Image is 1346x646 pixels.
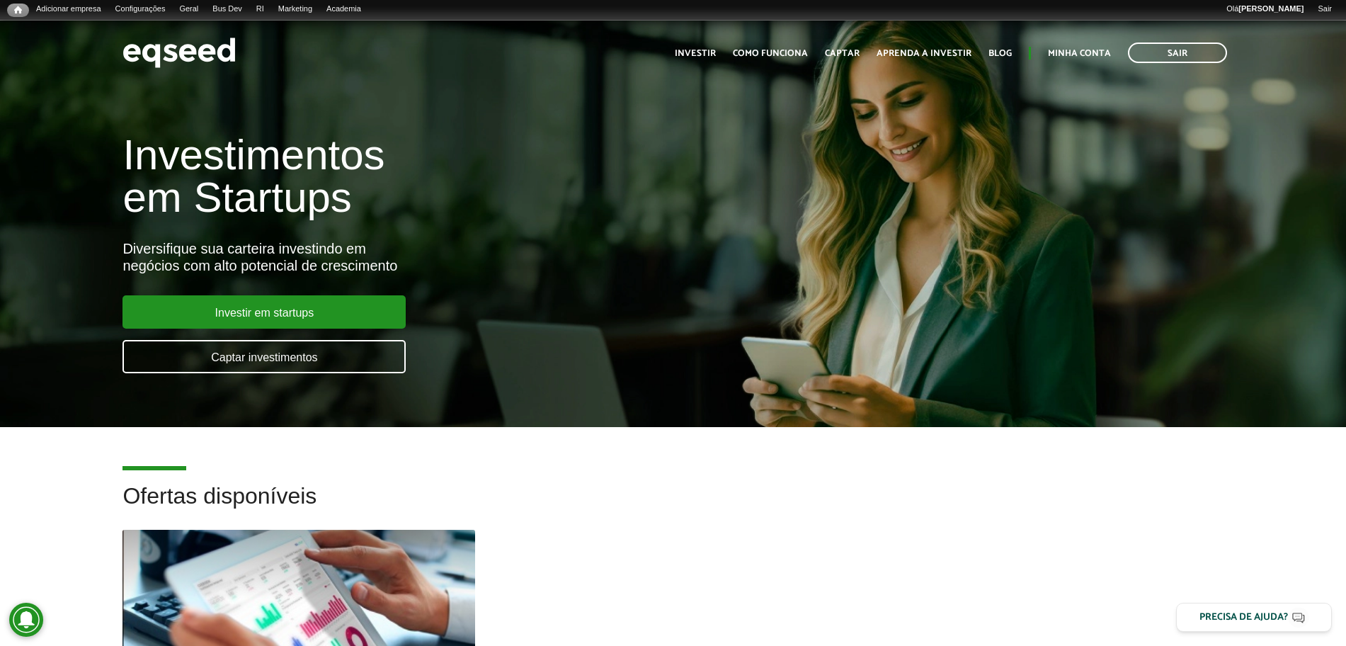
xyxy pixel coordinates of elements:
[271,4,319,15] a: Marketing
[733,49,808,58] a: Como funciona
[1238,4,1304,13] strong: [PERSON_NAME]
[108,4,173,15] a: Configurações
[1128,42,1227,63] a: Sair
[122,34,236,72] img: EqSeed
[7,4,29,17] a: Início
[675,49,716,58] a: Investir
[1048,49,1111,58] a: Minha conta
[825,49,860,58] a: Captar
[205,4,249,15] a: Bus Dev
[29,4,108,15] a: Adicionar empresa
[122,240,775,274] div: Diversifique sua carteira investindo em negócios com alto potencial de crescimento
[122,340,406,373] a: Captar investimentos
[172,4,205,15] a: Geral
[988,49,1012,58] a: Blog
[877,49,971,58] a: Aprenda a investir
[122,134,775,219] h1: Investimentos em Startups
[14,5,22,15] span: Início
[1219,4,1311,15] a: Olá[PERSON_NAME]
[249,4,271,15] a: RI
[1311,4,1339,15] a: Sair
[319,4,368,15] a: Academia
[122,295,406,329] a: Investir em startups
[122,484,1223,530] h2: Ofertas disponíveis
